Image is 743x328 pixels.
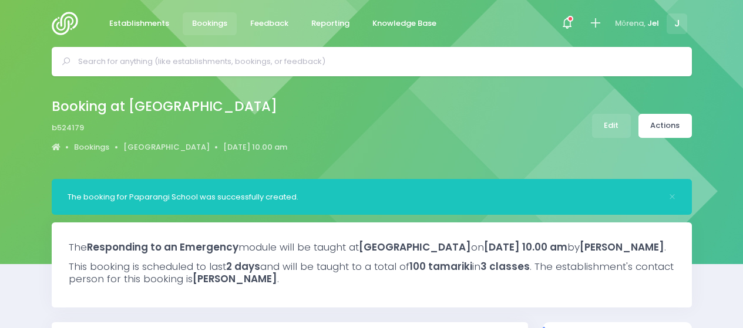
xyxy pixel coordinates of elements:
a: Feedback [241,12,298,35]
strong: [PERSON_NAME] [193,272,277,286]
h3: The module will be taught at on by . [69,241,675,253]
span: Feedback [250,18,288,29]
a: Knowledge Base [363,12,446,35]
strong: Responding to an Emergency [87,240,238,254]
a: Actions [638,114,692,138]
a: [GEOGRAPHIC_DATA] [123,141,210,153]
a: [DATE] 10.00 am [223,141,287,153]
button: Close [668,193,676,201]
strong: 100 tamariki [409,259,472,273]
span: Mōrena, [615,18,645,29]
strong: [DATE] 10.00 am [484,240,567,254]
span: Establishments [109,18,169,29]
a: Bookings [74,141,109,153]
span: Bookings [192,18,227,29]
span: b524179 [52,122,84,134]
span: Knowledge Base [372,18,436,29]
span: Reporting [311,18,349,29]
div: The booking for Paparangi School was successfully created. [68,191,661,203]
span: J [667,13,687,34]
a: Reporting [302,12,359,35]
strong: [PERSON_NAME] [580,240,664,254]
strong: 3 classes [480,259,530,273]
img: Logo [52,12,85,35]
a: Edit [592,114,631,138]
strong: [GEOGRAPHIC_DATA] [359,240,471,254]
h2: Booking at [GEOGRAPHIC_DATA] [52,99,278,114]
a: Establishments [100,12,179,35]
h3: This booking is scheduled to last and will be taught to a total of in . The establishment's conta... [69,261,675,285]
span: Jel [647,18,659,29]
a: Bookings [183,12,237,35]
strong: 2 days [226,259,260,273]
input: Search for anything (like establishments, bookings, or feedback) [78,53,675,70]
